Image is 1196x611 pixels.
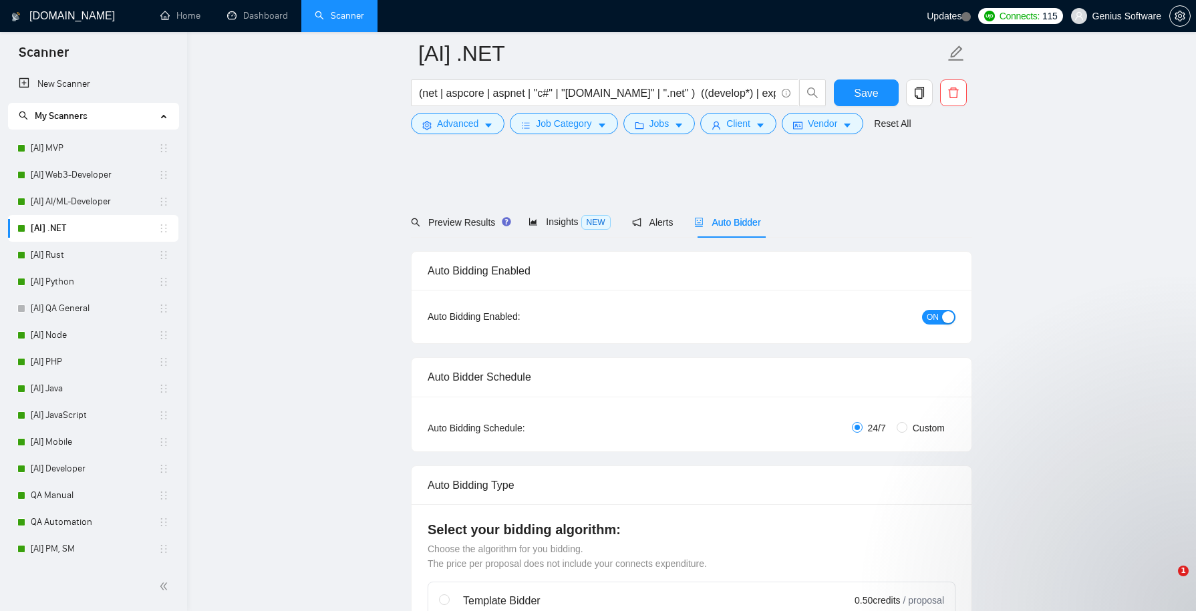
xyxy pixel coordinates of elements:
span: setting [422,120,432,130]
button: userClientcaret-down [700,113,776,134]
span: Updates [927,11,961,21]
a: setting [1169,11,1191,21]
li: [AI] AI/ML-Developer [8,188,178,215]
li: [AI] .NET [8,215,178,242]
a: homeHome [160,10,200,21]
a: [AI] Rust [31,242,158,268]
span: 24/7 [863,421,891,435]
span: search [411,218,420,227]
a: [AI] .NET [31,215,158,242]
span: Vendor [808,116,837,131]
span: My Scanners [35,110,88,122]
img: upwork-logo.png [984,11,995,21]
span: 1 [1178,566,1189,576]
a: [AI] QA General [31,295,158,322]
span: delete [941,87,966,99]
button: setting [1169,5,1191,27]
span: info-circle [782,89,790,97]
span: / proposal [903,594,944,607]
li: [AI] Rust [8,242,178,268]
a: [AI] Python [31,268,158,295]
span: holder [158,143,169,154]
li: [AI] QA General [8,295,178,322]
span: holder [158,357,169,367]
li: New Scanner [8,71,178,97]
li: [AI] JavaScript [8,402,178,429]
li: QA Automation [8,509,178,536]
div: Auto Bidding Enabled: [428,309,603,324]
button: idcardVendorcaret-down [782,113,863,134]
button: barsJob Categorycaret-down [510,113,617,134]
li: [AI] Developer [8,455,178,482]
a: [AI] Web3-Developer [31,162,158,188]
span: holder [158,383,169,394]
span: My Scanners [19,110,88,122]
a: [AI] Java [31,375,158,402]
span: search [800,87,825,99]
a: New Scanner [19,71,168,97]
span: edit [947,45,965,62]
span: holder [158,330,169,341]
span: bars [521,120,531,130]
span: holder [158,276,169,287]
span: area-chart [529,217,538,226]
span: holder [158,437,169,447]
span: holder [158,303,169,314]
span: holder [158,463,169,474]
span: caret-down [843,120,852,130]
span: folder [635,120,644,130]
a: [AI] JavaScript [31,402,158,429]
span: double-left [159,580,172,593]
span: holder [158,490,169,501]
a: dashboardDashboard [227,10,288,21]
span: Save [854,85,878,101]
li: [AI] MVP [8,135,178,162]
span: Client [726,116,750,131]
button: delete [940,79,967,106]
a: QA Automation [31,509,158,536]
span: Advanced [437,116,478,131]
img: logo [11,6,21,27]
div: Auto Bidding Type [428,466,955,504]
button: folderJobscaret-down [623,113,696,134]
span: holder [158,410,169,421]
div: Auto Bidding Enabled [428,252,955,290]
div: Auto Bidder Schedule [428,358,955,396]
li: [AI] Python [8,268,178,295]
span: holder [158,544,169,554]
a: [AI] AI/ML-Developer [31,188,158,215]
button: Save [834,79,899,106]
span: Alerts [632,217,674,228]
span: robot [694,218,704,227]
input: Search Freelance Jobs... [419,85,776,101]
span: search [19,111,28,120]
span: holder [158,196,169,207]
span: copy [907,87,932,99]
span: idcard [793,120,802,130]
a: [AI] PM, SM [31,536,158,562]
div: Auto Bidding Schedule: [428,421,603,435]
span: Auto Bidder [694,217,760,228]
input: Scanner name... [418,37,945,70]
span: notification [632,218,641,227]
span: 0.50 credits [855,593,900,608]
span: holder [158,517,169,528]
span: Scanner [8,43,80,71]
iframe: Intercom live chat [1151,566,1183,598]
span: 115 [1042,9,1057,23]
div: Template Bidder [463,593,773,609]
span: caret-down [597,120,607,130]
span: user [1074,11,1084,21]
a: [AI] Mobile [31,429,158,455]
button: copy [906,79,933,106]
span: NEW [581,215,611,230]
span: holder [158,250,169,260]
button: search [799,79,826,106]
span: caret-down [484,120,493,130]
a: [AI] MVP [31,135,158,162]
span: ON [927,310,939,325]
li: [AI] Node [8,322,178,349]
a: [AI] Developer [31,455,158,482]
a: [AI] PHP [31,349,158,375]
